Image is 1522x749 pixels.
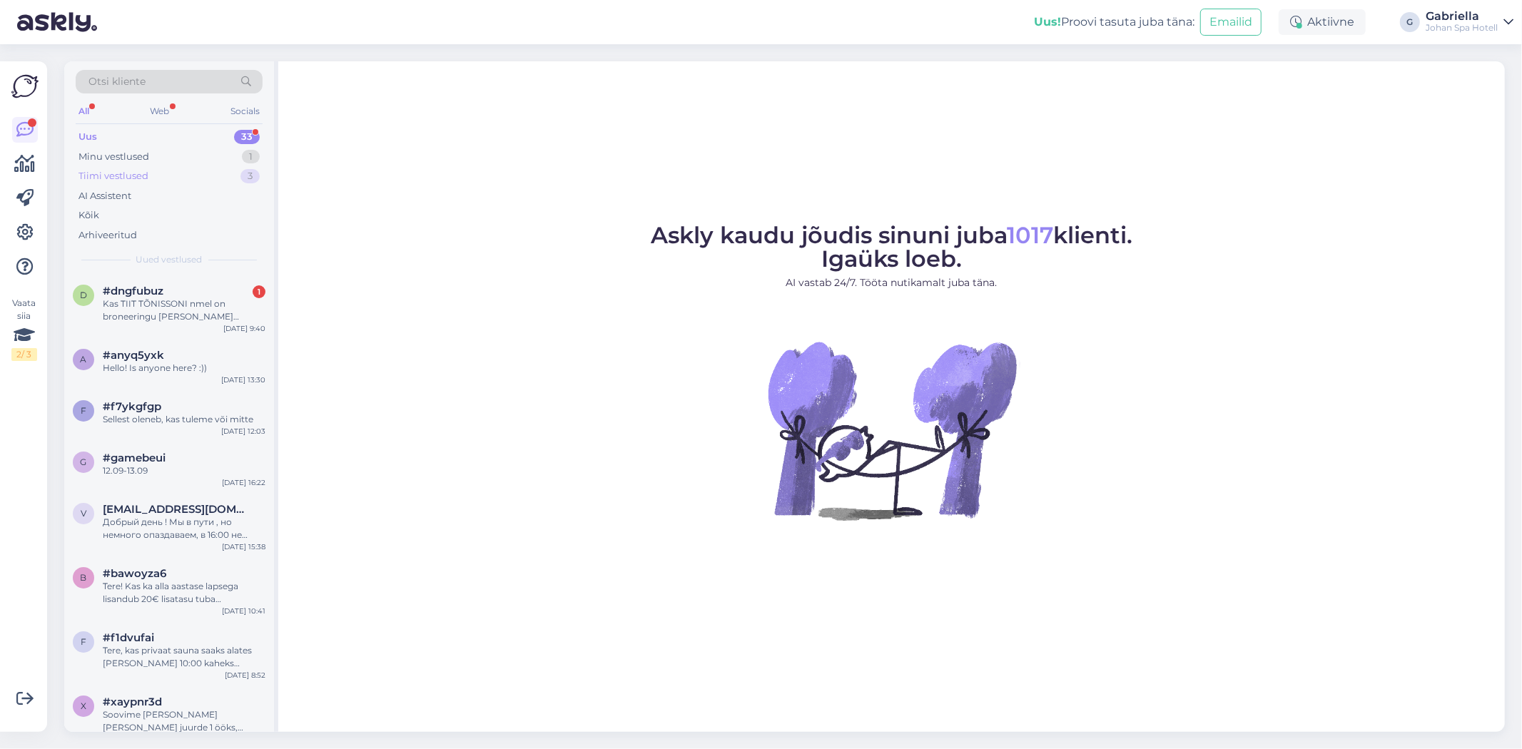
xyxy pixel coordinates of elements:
[81,572,87,583] span: b
[103,503,251,516] span: vladocek@inbox.lv
[81,508,86,519] span: v
[103,285,163,297] span: #dngfubuz
[1007,221,1053,249] span: 1017
[11,73,39,100] img: Askly Logo
[1279,9,1366,35] div: Aktiivne
[148,102,173,121] div: Web
[103,413,265,426] div: Sellest oleneb, kas tuleme või mitte
[76,102,92,121] div: All
[103,400,161,413] span: #f7ykgfgp
[103,452,166,464] span: #gamebeui
[103,631,154,644] span: #f1dvufai
[103,464,265,477] div: 12.09-13.09
[223,323,265,334] div: [DATE] 9:40
[651,275,1132,290] p: AI vastab 24/7. Tööta nutikamalt juba täna.
[1200,9,1262,36] button: Emailid
[78,150,149,164] div: Minu vestlused
[222,606,265,616] div: [DATE] 10:41
[103,297,265,323] div: Kas TIIT TÕNISSONI nmel on broneeringu [PERSON_NAME] inimesele [DATE]-[DATE]
[78,208,99,223] div: Kõik
[1426,11,1498,22] div: Gabriella
[222,541,265,552] div: [DATE] 15:38
[103,695,162,708] span: #xaypnr3d
[78,169,148,183] div: Tiimi vestlused
[1426,11,1513,34] a: GabriellaJohan Spa Hotell
[225,670,265,681] div: [DATE] 8:52
[81,405,86,416] span: f
[253,285,265,298] div: 1
[103,362,265,374] div: Hello! Is anyone here? :))
[221,426,265,437] div: [DATE] 12:03
[78,130,97,144] div: Uus
[103,644,265,670] div: Tere, kas privaat sauna saaks alates [PERSON_NAME] 10:00 kaheks tunniks?
[81,636,86,647] span: f
[1034,14,1194,31] div: Proovi tasuta juba täna:
[80,290,87,300] span: d
[651,221,1132,272] span: Askly kaudu jõudis sinuni juba klienti. Igaüks loeb.
[11,297,37,361] div: Vaata siia
[242,150,260,164] div: 1
[221,374,265,385] div: [DATE] 13:30
[222,477,265,488] div: [DATE] 16:22
[228,102,263,121] div: Socials
[103,516,265,541] div: Добрый день ! Мы в пути , но немного опаздаваем, в 16:00 не успеем. С уважением [PERSON_NAME] [PH...
[136,253,203,266] span: Uued vestlused
[81,457,87,467] span: g
[103,567,166,580] span: #bawoyza6
[1400,12,1420,32] div: G
[240,169,260,183] div: 3
[234,130,260,144] div: 33
[78,228,137,243] div: Arhiveeritud
[103,349,164,362] span: #anyq5yxk
[763,302,1020,559] img: No Chat active
[78,189,131,203] div: AI Assistent
[88,74,146,89] span: Otsi kliente
[81,354,87,365] span: a
[1034,15,1061,29] b: Uus!
[103,580,265,606] div: Tere! Kas ka alla aastase lapsega lisandub 20€ lisatasu tuba broneerides?
[81,700,86,711] span: x
[1426,22,1498,34] div: Johan Spa Hotell
[103,708,265,734] div: Soovime [PERSON_NAME] [PERSON_NAME] juurde 1 ööks, kasutada ka spa mõnusid
[11,348,37,361] div: 2 / 3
